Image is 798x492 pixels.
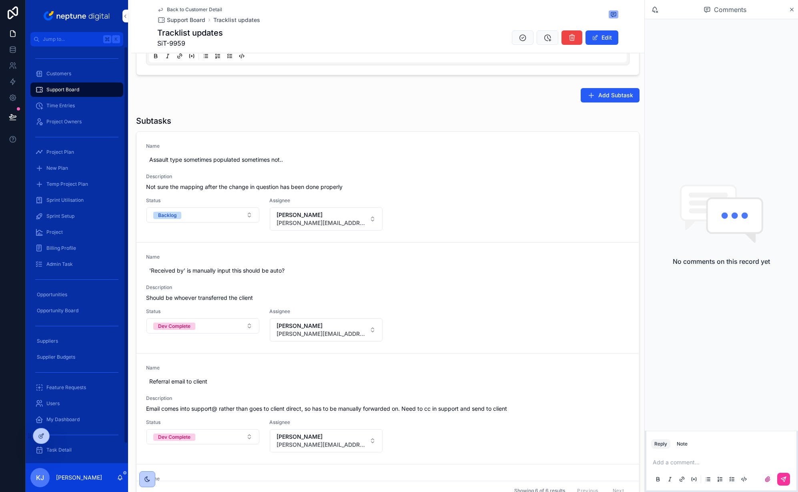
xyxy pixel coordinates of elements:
span: Jump to... [43,36,100,42]
button: Edit [585,30,618,45]
button: Reply [651,439,670,449]
span: [PERSON_NAME][EMAIL_ADDRESS][PERSON_NAME][DOMAIN_NAME] [277,219,366,227]
span: Back to Customer Detail [167,6,222,13]
a: Users [30,396,123,411]
span: Sprint Utilisation [46,197,84,203]
span: Support Board [167,16,205,24]
span: SiT-9959 [157,38,223,48]
button: Select Button [146,429,259,444]
span: 'Received by' is manually input this should be auto? [149,267,626,275]
span: Description [146,395,630,402]
span: [PERSON_NAME] [277,211,366,219]
a: Feature Requests [30,380,123,395]
span: Email comes into support@ rather than goes to client direct, so has to be manually forwarded on. ... [146,405,630,413]
a: Task Detail [30,443,123,457]
span: Assignee [269,419,383,426]
span: Name [146,143,630,149]
a: Sprint Utilisation [30,193,123,207]
span: Status [146,308,260,315]
span: Referral email to client [149,378,626,386]
a: Sprint Setup [30,209,123,223]
button: Select Button [270,318,383,341]
a: Tracklist updates [213,16,260,24]
div: Backlog [158,212,176,219]
span: Billing Profile [46,463,76,469]
span: [PERSON_NAME][EMAIL_ADDRESS][PERSON_NAME][DOMAIN_NAME] [277,441,366,449]
h2: No comments on this record yet [673,257,770,266]
h1: Subtasks [136,115,171,127]
span: Comments [714,5,746,14]
button: Select Button [270,207,383,231]
button: Add Subtask [581,88,640,102]
img: App logo [42,10,112,22]
span: Description [146,173,630,180]
h1: Tracklist updates [157,27,223,38]
a: Support Board [157,16,205,24]
div: Dev Complete [158,434,190,441]
span: Assault type sometimes populated sometimes not.. [149,156,626,164]
span: Suppliers [37,338,58,344]
span: Project [46,229,63,235]
span: Temp Project Plan [46,181,88,187]
span: Status [146,419,260,426]
a: Project Plan [30,145,123,159]
span: Project Owners [46,118,82,125]
a: Support Board [30,82,123,97]
span: Name [146,365,630,371]
button: Jump to...K [30,32,123,46]
span: Billing Profile [46,245,76,251]
span: New Plan [46,165,68,171]
a: Admin Task [30,257,123,271]
span: Add Subtask [598,91,633,99]
button: Select Button [146,207,259,223]
span: Not sure the mapping after the change in question has been done properly [146,183,630,191]
span: Should be whoever transferred the client [146,294,630,302]
span: KJ [36,473,44,482]
span: Assignee [269,197,383,204]
a: Time Entries [30,98,123,113]
a: Customers [30,66,123,81]
span: Project Plan [46,149,74,155]
span: Support Board [46,86,79,93]
span: Name [146,476,630,482]
a: Billing Profile [30,459,123,473]
span: Admin Task [46,261,73,267]
a: Opportunities [30,287,123,302]
span: Customers [46,70,71,77]
span: [PERSON_NAME] [277,433,366,441]
a: Back to Customer Detail [157,6,222,13]
span: Task Detail [46,447,72,453]
span: Status [146,197,260,204]
a: Opportunity Board [30,303,123,318]
span: Supplier Budgets [37,354,75,360]
span: [PERSON_NAME] [277,322,366,330]
span: Name [146,254,630,260]
span: [PERSON_NAME][EMAIL_ADDRESS][PERSON_NAME][DOMAIN_NAME] [277,330,366,338]
p: [PERSON_NAME] [56,474,102,482]
span: Opportunity Board [37,307,78,314]
span: Users [46,400,60,407]
div: Note [677,441,688,447]
button: Select Button [270,429,383,452]
div: Dev Complete [158,323,190,330]
span: Feature Requests [46,384,86,391]
a: Temp Project Plan [30,177,123,191]
span: My Dashboard [46,416,80,423]
a: Project Owners [30,114,123,129]
a: Suppliers [30,334,123,348]
button: Note [674,439,691,449]
span: Assignee [269,308,383,315]
span: Opportunities [37,291,67,298]
button: Select Button [146,318,259,333]
span: Time Entries [46,102,75,109]
div: scrollable content [26,46,128,463]
a: New Plan [30,161,123,175]
span: Sprint Setup [46,213,74,219]
a: Billing Profile [30,241,123,255]
span: K [113,36,119,42]
a: Project [30,225,123,239]
span: Description [146,284,630,291]
a: Supplier Budgets [30,350,123,364]
a: My Dashboard [30,412,123,427]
